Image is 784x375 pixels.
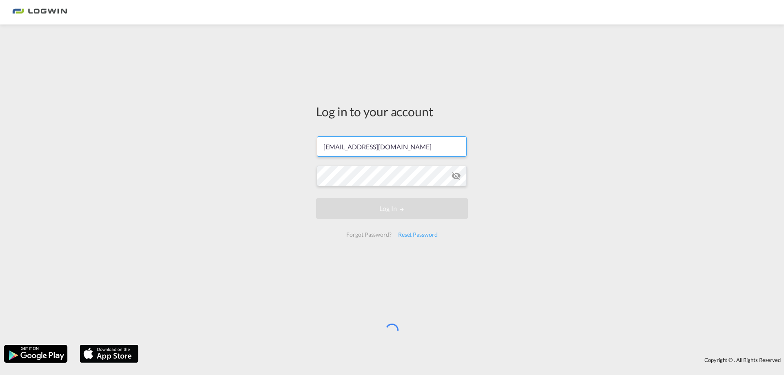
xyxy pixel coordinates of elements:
img: apple.png [79,344,139,364]
img: bc73a0e0d8c111efacd525e4c8ad7d32.png [12,3,67,22]
img: google.png [3,344,68,364]
md-icon: icon-eye-off [451,171,461,181]
div: Reset Password [395,227,441,242]
button: LOGIN [316,198,468,219]
input: Enter email/phone number [317,136,467,157]
div: Forgot Password? [343,227,394,242]
div: Copyright © . All Rights Reserved [143,353,784,367]
div: Log in to your account [316,103,468,120]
